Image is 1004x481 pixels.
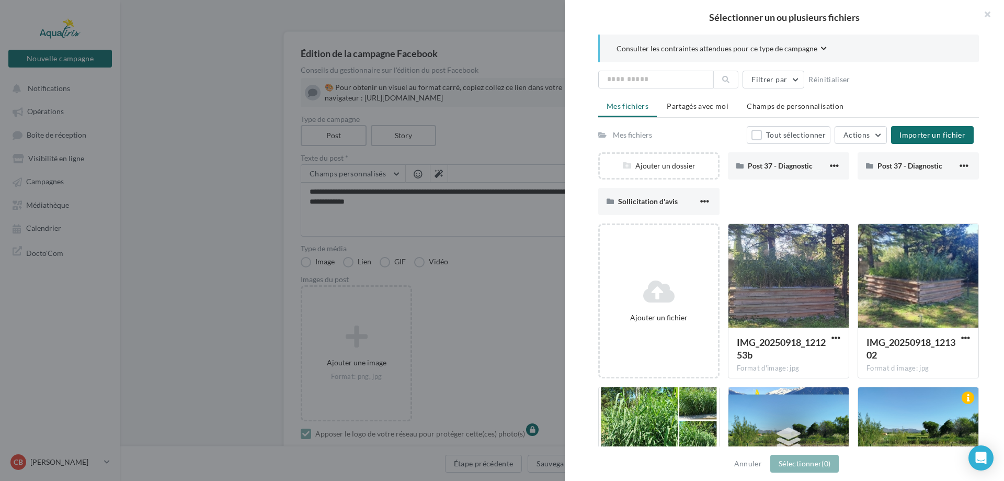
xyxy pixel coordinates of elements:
div: Ajouter un fichier [604,312,714,323]
button: Consulter les contraintes attendues pour ce type de campagne [617,43,827,56]
div: Format d'image: jpg [737,364,840,373]
h2: Sélectionner un ou plusieurs fichiers [581,13,987,22]
button: Importer un fichier [891,126,974,144]
button: Filtrer par [743,71,804,88]
button: Actions [835,126,887,144]
span: IMG_20250918_121253b [737,337,826,361]
span: Sollicitation d'avis [618,197,678,206]
button: Sélectionner(0) [770,455,839,473]
div: Open Intercom Messenger [968,445,994,471]
button: Annuler [730,457,766,470]
div: Mes fichiers [613,130,652,140]
div: Ajouter un dossier [600,161,718,171]
span: Champs de personnalisation [747,102,843,110]
div: Format d'image: jpg [866,364,970,373]
span: (0) [822,459,830,468]
span: Post 37 - Diagnostic [748,161,813,170]
button: Réinitialiser [804,73,854,86]
span: Actions [843,130,870,139]
span: Post 37 - Diagnostic [877,161,942,170]
span: Importer un fichier [899,130,965,139]
span: Mes fichiers [607,102,648,110]
span: Partagés avec moi [667,102,728,110]
span: IMG_20250918_121302 [866,337,955,361]
span: Consulter les contraintes attendues pour ce type de campagne [617,43,817,54]
button: Tout sélectionner [747,126,830,144]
